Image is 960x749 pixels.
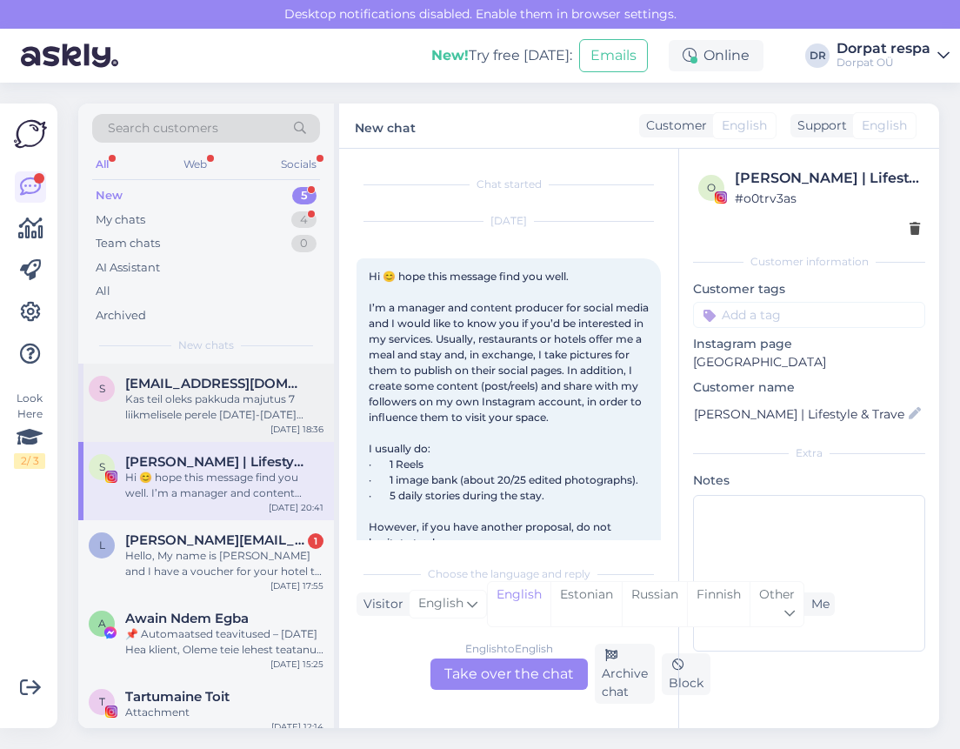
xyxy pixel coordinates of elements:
div: Choose the language and reply [357,566,661,582]
div: Visitor [357,595,403,613]
span: shadoe84@gmail.com [125,376,306,391]
div: 2 / 3 [14,453,45,469]
div: Support [790,117,847,135]
div: [DATE] 15:25 [270,658,323,671]
p: Customer name [693,378,925,397]
span: English [862,117,907,135]
div: Attachment [125,705,323,720]
div: Look Here [14,391,45,469]
div: Customer [639,117,707,135]
div: 0 [291,235,317,252]
span: o [707,181,716,194]
div: Kas teil oleks pakkuda majutus 7 liikmelisele perele [DATE]-[DATE] ,meid on kaks täiskasvanut ja ... [125,391,323,423]
div: Block [662,653,710,695]
div: Try free [DATE]: [431,45,572,66]
span: Awain Ndem Egba [125,611,249,626]
div: [DATE] 18:36 [270,423,323,436]
span: Hi 😊 hope this message find you well. I’m a manager and content producer for social media and I w... [369,270,651,674]
span: l [99,538,105,552]
button: Emails [579,39,648,72]
div: [PERSON_NAME] | Lifestyle & Travel [735,168,920,189]
div: # o0trv3as [735,189,920,208]
div: [DATE] 20:41 [269,501,323,514]
div: My chats [96,211,145,229]
p: [GEOGRAPHIC_DATA] [693,353,925,371]
div: Web [180,153,210,176]
div: Finnish [687,582,750,626]
div: Archived [96,307,146,324]
div: Hello, My name is [PERSON_NAME] and I have a voucher for your hotel to be staying from [DATE] to ... [125,548,323,579]
input: Add a tag [693,302,925,328]
div: AI Assistant [96,259,160,277]
div: Russian [622,582,687,626]
div: Team chats [96,235,160,252]
div: Archive chat [595,644,655,704]
div: Estonian [550,582,622,626]
span: S [99,460,105,473]
div: [DATE] 17:55 [270,579,323,592]
div: Online [669,40,763,71]
label: New chat [355,114,416,137]
span: s [99,382,105,395]
span: English [722,117,767,135]
b: New! [431,47,469,64]
span: Tartumaine Toit [125,689,230,705]
span: Other [759,586,795,602]
div: New [96,187,123,204]
div: English [488,582,550,626]
p: Instagram page [693,335,925,353]
span: SARAH PINTO | Lifestyle & Travel [125,454,306,470]
div: All [96,283,110,300]
div: Dorpat OÜ [837,56,930,70]
span: T [99,695,105,708]
div: [DATE] [357,213,661,229]
div: 1 [308,533,323,549]
div: Extra [693,445,925,461]
div: Hi 😊 hope this message find you well. I’m a manager and content producer for social media and I w... [125,470,323,501]
span: A [98,617,106,630]
div: English to English [465,641,553,657]
div: Customer information [693,254,925,270]
span: English [418,594,463,613]
div: 📌 Automaatsed teavitused – [DATE] Hea klient, Oleme teie lehest teatanud ja võime teie konto ajut... [125,626,323,658]
div: Take over the chat [430,659,588,690]
div: DR [805,43,830,68]
div: 4 [291,211,317,229]
img: Askly Logo [14,117,47,150]
div: Dorpat respa [837,42,930,56]
input: Add name [694,405,905,424]
div: 5 [292,187,317,204]
a: Dorpat respaDorpat OÜ [837,42,950,70]
p: Customer tags [693,280,925,298]
p: Notes [693,471,925,490]
div: Me [804,595,830,613]
div: All [92,153,112,176]
span: lourenco.m.catarina@gmail.com [125,532,306,548]
span: Search customers [108,119,218,137]
div: Socials [277,153,320,176]
div: [DATE] 12:14 [271,720,323,733]
span: New chats [178,338,234,353]
div: Chat started [357,177,661,192]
